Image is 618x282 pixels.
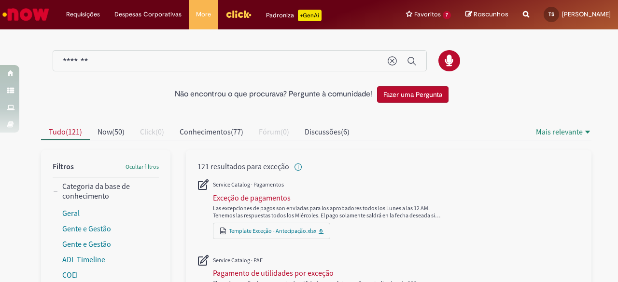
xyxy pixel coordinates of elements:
[225,7,252,21] img: click_logo_yellow_360x200.png
[1,5,51,24] img: ServiceNow
[175,90,372,99] h2: Não encontrou o que procurava? Pergunte à comunidade!
[196,10,211,19] span: More
[66,10,100,19] span: Requisições
[298,10,322,21] p: +GenAi
[443,11,451,19] span: 7
[562,10,611,18] span: [PERSON_NAME]
[377,86,449,103] button: Fazer uma Pergunta
[414,10,441,19] span: Favoritos
[548,11,554,17] span: TS
[114,10,182,19] span: Despesas Corporativas
[474,10,508,19] span: Rascunhos
[266,10,322,21] div: Padroniza
[465,10,508,19] a: Rascunhos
